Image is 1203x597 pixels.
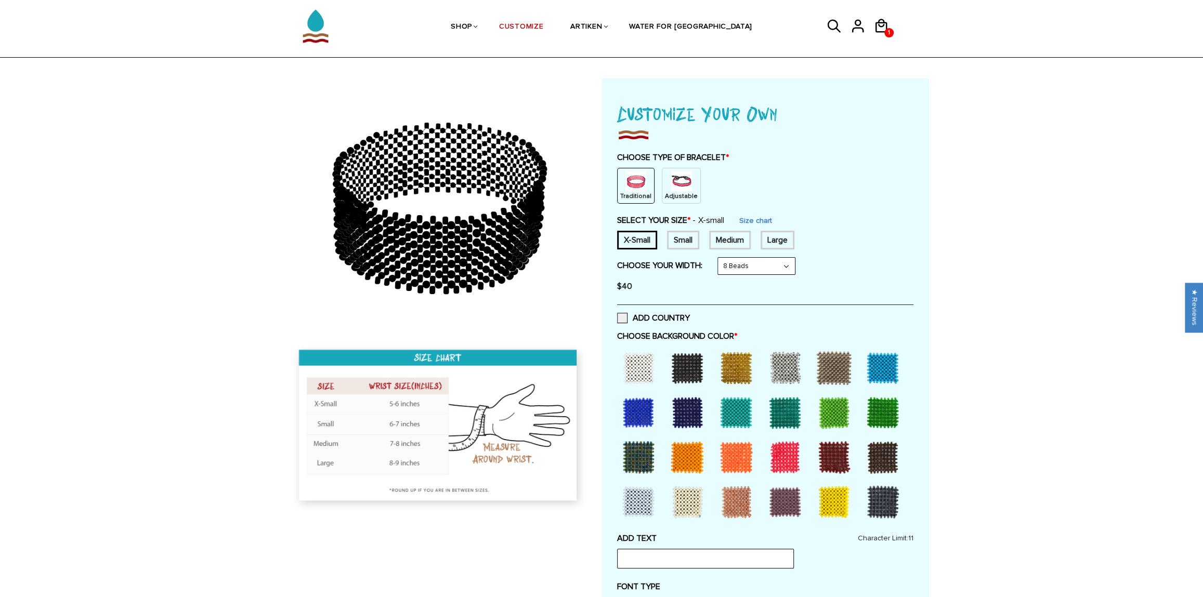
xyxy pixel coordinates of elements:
[861,436,908,477] div: Brown
[617,481,664,522] div: Baby Blue
[813,391,859,433] div: Light Green
[666,391,713,433] div: Dark Blue
[665,192,698,201] p: Adjustable
[290,341,589,514] img: size_chart_new.png
[761,231,794,249] div: 8 inches
[764,391,810,433] div: Teal
[715,391,762,433] div: Turquoise
[709,231,751,249] div: 7.5 inches
[617,331,913,341] label: CHOOSE BACKGROUND COLOR
[617,215,724,225] label: SELECT YOUR SIZE
[617,436,664,477] div: Peacock
[764,436,810,477] div: Red
[617,281,632,291] span: $40
[813,436,859,477] div: Maroon
[617,127,649,142] img: imgboder_100x.png
[671,171,692,192] img: string.PNG
[861,481,908,522] div: Steel
[617,581,913,592] label: FONT TYPE
[617,152,913,163] label: CHOOSE TYPE OF BRACELET
[885,25,893,41] span: 1
[617,347,664,388] div: White
[858,533,913,543] span: Character Limit:
[662,168,701,204] div: String
[617,231,657,249] div: 6 inches
[617,391,664,433] div: Bush Blue
[873,37,897,38] a: 1
[764,481,810,522] div: Purple Rain
[1185,283,1203,332] div: Click to open Judge.me floating reviews tab
[813,347,859,388] div: Grey
[666,481,713,522] div: Cream
[715,347,762,388] div: Gold
[617,260,702,271] label: CHOOSE YOUR WIDTH:
[666,347,713,388] div: Black
[861,391,908,433] div: Kenya Green
[813,481,859,522] div: Yellow
[617,313,690,323] label: ADD COUNTRY
[739,216,772,225] a: Size chart
[617,99,913,127] h1: Customize Your Own
[861,347,908,388] div: Sky Blue
[451,1,472,54] a: SHOP
[692,215,724,225] span: X-small
[715,436,762,477] div: Orange
[620,192,651,201] p: Traditional
[666,436,713,477] div: Light Orange
[499,1,543,54] a: CUSTOMIZE
[570,1,602,54] a: ARTIKEN
[617,168,655,204] div: Non String
[629,1,752,54] a: WATER FOR [GEOGRAPHIC_DATA]
[667,231,699,249] div: 7 inches
[908,534,913,542] span: 11
[625,171,646,192] img: non-string.png
[764,347,810,388] div: Silver
[715,481,762,522] div: Rose Gold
